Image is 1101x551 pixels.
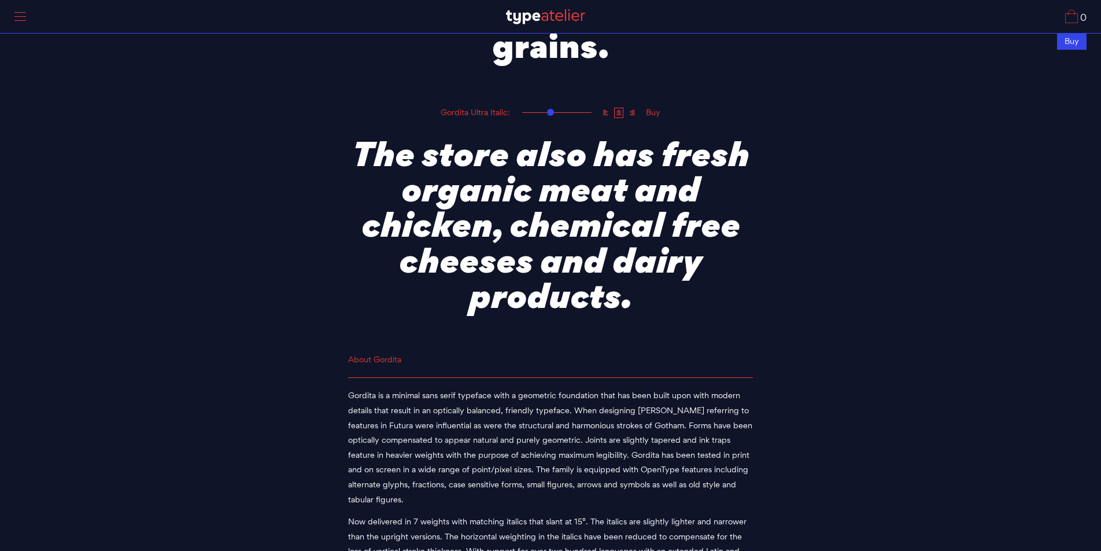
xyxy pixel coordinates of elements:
img: Cart_Icon.svg [1065,10,1078,23]
div: Buy [1057,33,1087,50]
p: Gordita is a minimal sans serif typeface with a geometric foundation that has been built upon wit... [348,388,753,507]
div: Buy [641,108,665,117]
span: 0 [1078,13,1087,23]
div: Gordita Ultra Italic: [436,108,515,117]
a: 0 [1065,10,1087,23]
img: TA_Logo.svg [506,9,585,24]
h1: About Gordita [348,352,753,379]
textarea: The store also has fresh organic meat and chicken, chemical free cheeses and dairy products. [348,119,753,320]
